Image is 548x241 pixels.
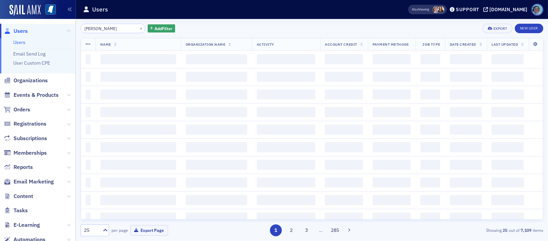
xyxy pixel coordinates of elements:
[325,125,363,135] span: ‌
[86,160,91,170] span: ‌
[420,213,440,223] span: ‌
[186,213,247,223] span: ‌
[130,225,168,236] button: Export Page
[14,77,48,84] span: Organizations
[86,195,91,205] span: ‌
[502,227,509,233] strong: 25
[373,213,411,223] span: ‌
[154,25,172,31] span: Add Filter
[491,195,524,205] span: ‌
[14,135,47,142] span: Subscriptions
[325,213,363,223] span: ‌
[325,89,363,100] span: ‌
[491,177,524,188] span: ‌
[257,213,316,223] span: ‌
[394,227,543,233] div: Showing out of items
[491,42,518,47] span: Last Updated
[100,160,176,170] span: ‌
[437,6,444,13] span: Noma Burge
[325,54,363,64] span: ‌
[186,142,247,152] span: ‌
[489,6,527,13] div: [DOMAIN_NAME]
[100,213,176,223] span: ‌
[4,163,33,171] a: Reports
[257,195,316,205] span: ‌
[86,54,91,64] span: ‌
[373,42,409,47] span: Payment Methods
[420,54,440,64] span: ‌
[325,107,363,117] span: ‌
[257,160,316,170] span: ‌
[257,177,316,188] span: ‌
[423,42,440,47] span: Job Type
[325,72,363,82] span: ‌
[111,227,128,233] label: per page
[9,5,41,16] a: SailAMX
[373,177,411,188] span: ‌
[491,54,524,64] span: ‌
[493,27,507,30] div: Export
[86,125,91,135] span: ‌
[420,107,440,117] span: ‌
[4,178,54,185] a: Email Marketing
[412,7,429,12] span: Viewing
[86,72,91,82] span: ‌
[4,27,28,35] a: Users
[450,72,482,82] span: ‌
[257,42,274,47] span: Activity
[325,42,357,47] span: Account Credit
[450,107,482,117] span: ‌
[138,25,144,31] button: ×
[325,142,363,152] span: ‌
[412,7,418,12] div: Also
[373,195,411,205] span: ‌
[491,160,524,170] span: ‌
[420,89,440,100] span: ‌
[86,142,91,152] span: ‌
[491,125,524,135] span: ‌
[4,221,40,229] a: E-Learning
[186,89,247,100] span: ‌
[257,54,316,64] span: ‌
[81,24,145,33] input: Search…
[420,142,440,152] span: ‌
[420,160,440,170] span: ‌
[373,160,411,170] span: ‌
[86,107,91,117] span: ‌
[100,125,176,135] span: ‌
[491,107,524,117] span: ‌
[520,227,533,233] strong: 7,109
[257,72,316,82] span: ‌
[100,54,176,64] span: ‌
[491,72,524,82] span: ‌
[420,177,440,188] span: ‌
[4,120,46,128] a: Registrations
[100,107,176,117] span: ‌
[186,72,247,82] span: ‌
[45,4,56,15] img: SailAMX
[433,6,440,13] span: Lydia Carlisle
[14,207,28,214] span: Tasks
[270,224,282,236] button: 1
[450,142,482,152] span: ‌
[148,24,175,33] button: AddFilter
[531,4,543,16] span: Profile
[257,89,316,100] span: ‌
[100,142,176,152] span: ‌
[450,213,482,223] span: ‌
[186,177,247,188] span: ‌
[515,24,543,33] a: New User
[325,160,363,170] span: ‌
[186,160,247,170] span: ‌
[420,195,440,205] span: ‌
[373,107,411,117] span: ‌
[86,213,91,223] span: ‌
[14,120,46,128] span: Registrations
[450,160,482,170] span: ‌
[13,39,25,45] a: Users
[100,42,111,47] span: Name
[450,54,482,64] span: ‌
[186,107,247,117] span: ‌
[14,91,59,99] span: Events & Products
[84,227,99,234] div: 25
